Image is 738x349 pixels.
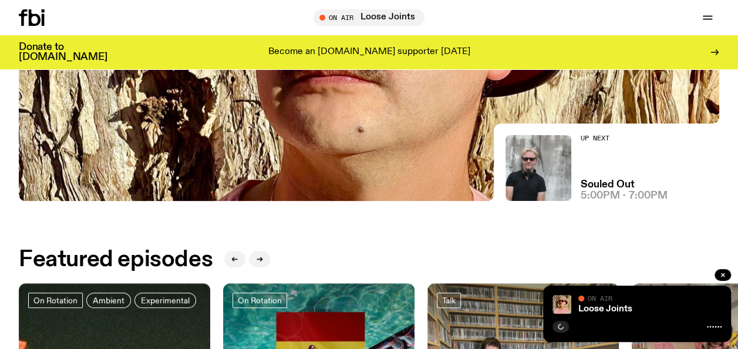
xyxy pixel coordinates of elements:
span: Talk [442,296,456,305]
a: On Rotation [28,293,83,308]
a: On Rotation [232,293,287,308]
a: Loose Joints [578,304,632,314]
span: On Air [588,294,612,302]
h2: Featured episodes [19,249,213,270]
span: On Rotation [238,296,282,305]
img: Stephen looks directly at the camera, wearing a black tee, black sunglasses and headphones around... [506,135,571,201]
span: On Rotation [33,296,77,305]
a: Talk [437,293,461,308]
p: Become an [DOMAIN_NAME] supporter [DATE] [268,47,470,58]
a: Souled Out [581,180,635,190]
span: Ambient [93,296,124,305]
h2: Up Next [581,135,668,142]
span: Experimental [141,296,190,305]
span: 5:00pm - 7:00pm [581,191,668,201]
a: Experimental [134,293,196,308]
h3: Donate to [DOMAIN_NAME] [19,42,107,62]
img: Tyson stands in front of a paperbark tree wearing orange sunglasses, a suede bucket hat and a pin... [552,295,571,314]
button: On AirLoose Joints [314,9,424,26]
a: Ambient [86,293,131,308]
